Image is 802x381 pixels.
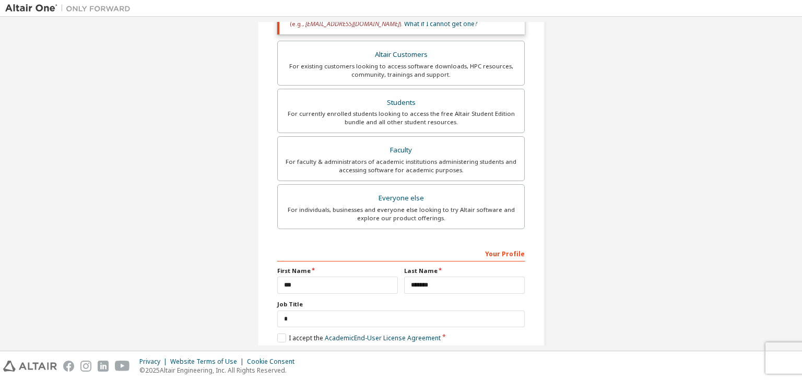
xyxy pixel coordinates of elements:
[404,267,525,275] label: Last Name
[115,361,130,372] img: youtube.svg
[139,366,301,375] p: © 2025 Altair Engineering, Inc. All Rights Reserved.
[284,110,518,126] div: For currently enrolled students looking to access the free Altair Student Edition bundle and all ...
[170,358,247,366] div: Website Terms of Use
[284,191,518,206] div: Everyone else
[284,158,518,174] div: For faculty & administrators of academic institutions administering students and accessing softwa...
[5,3,136,14] img: Altair One
[404,19,477,28] a: What if I cannot get one?
[277,334,441,342] label: I accept the
[277,267,398,275] label: First Name
[284,47,518,62] div: Altair Customers
[284,96,518,110] div: Students
[98,361,109,372] img: linkedin.svg
[277,245,525,261] div: Your Profile
[80,361,91,372] img: instagram.svg
[325,334,441,342] a: Academic End-User License Agreement
[3,361,57,372] img: altair_logo.svg
[247,358,301,366] div: Cookie Consent
[277,300,525,308] label: Job Title
[284,143,518,158] div: Faculty
[63,361,74,372] img: facebook.svg
[139,358,170,366] div: Privacy
[284,62,518,79] div: For existing customers looking to access software downloads, HPC resources, community, trainings ...
[305,19,399,28] span: [EMAIL_ADDRESS][DOMAIN_NAME]
[284,206,518,222] div: For individuals, businesses and everyone else looking to try Altair software and explore our prod...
